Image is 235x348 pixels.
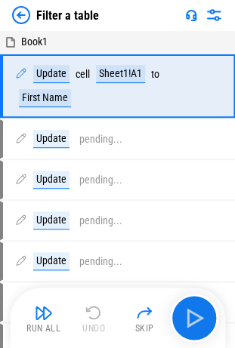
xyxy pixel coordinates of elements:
[79,134,122,145] div: pending...
[205,6,223,24] img: Settings menu
[120,300,169,336] button: Skip
[79,215,122,226] div: pending...
[36,8,99,23] div: Filter a table
[151,69,159,80] div: to
[182,306,206,330] img: Main button
[79,256,122,267] div: pending...
[33,171,70,189] div: Update
[35,303,53,322] img: Run All
[79,174,122,186] div: pending...
[96,65,145,83] div: Sheet1!A1
[33,211,70,229] div: Update
[20,300,68,336] button: Run All
[76,69,90,80] div: cell
[33,130,70,148] div: Update
[135,303,153,322] img: Skip
[33,65,70,83] div: Update
[33,252,70,270] div: Update
[135,324,154,333] div: Skip
[12,6,30,24] img: Back
[21,35,48,48] span: Book1
[185,9,197,21] img: Support
[19,89,71,107] div: First Name
[26,324,60,333] div: Run All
